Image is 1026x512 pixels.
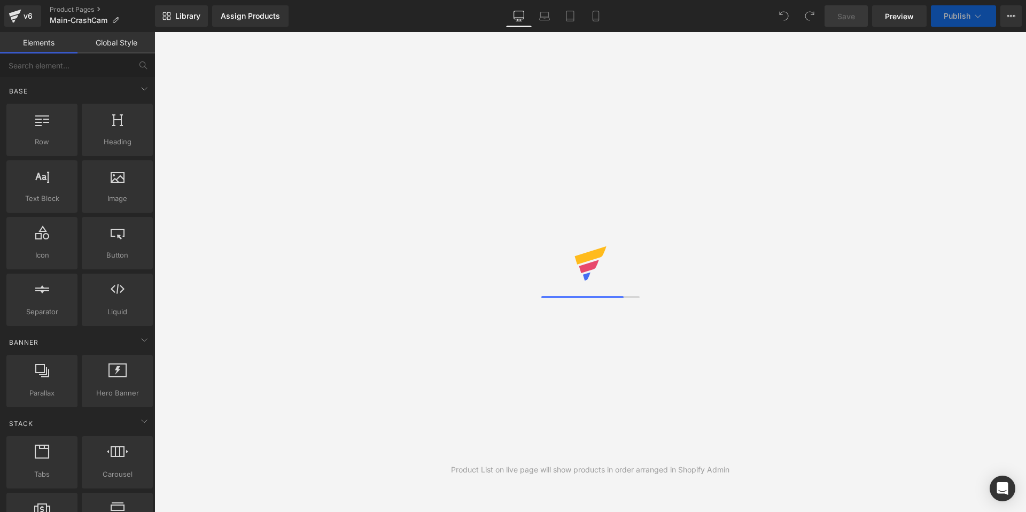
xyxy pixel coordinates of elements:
span: Carousel [85,469,150,480]
a: Desktop [506,5,532,27]
span: Button [85,250,150,261]
span: Stack [8,418,34,429]
span: Main-CrashCam [50,16,107,25]
a: Mobile [583,5,609,27]
span: Library [175,11,200,21]
span: Parallax [10,387,74,399]
span: Heading [85,136,150,148]
span: Publish [944,12,970,20]
span: Liquid [85,306,150,317]
span: Icon [10,250,74,261]
span: Save [837,11,855,22]
div: Product List on live page will show products in order arranged in Shopify Admin [451,464,729,476]
a: Tablet [557,5,583,27]
div: Open Intercom Messenger [990,476,1015,501]
span: Hero Banner [85,387,150,399]
span: Separator [10,306,74,317]
button: More [1000,5,1022,27]
a: v6 [4,5,41,27]
a: Preview [872,5,927,27]
span: Row [10,136,74,148]
a: Global Style [77,32,155,53]
button: Publish [931,5,996,27]
span: Image [85,193,150,204]
div: v6 [21,9,35,23]
span: Tabs [10,469,74,480]
span: Text Block [10,193,74,204]
button: Redo [799,5,820,27]
a: Product Pages [50,5,155,14]
a: New Library [155,5,208,27]
span: Preview [885,11,914,22]
span: Base [8,86,29,96]
button: Undo [773,5,795,27]
a: Laptop [532,5,557,27]
div: Assign Products [221,12,280,20]
span: Banner [8,337,40,347]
